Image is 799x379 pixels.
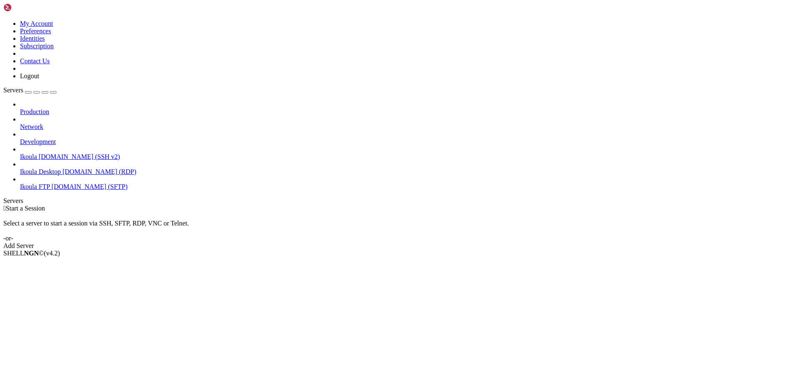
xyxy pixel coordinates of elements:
[20,161,796,176] li: Ikoula Desktop [DOMAIN_NAME] (RDP)
[3,197,796,205] div: Servers
[20,123,43,130] span: Network
[6,205,45,212] span: Start a Session
[3,87,23,94] span: Servers
[3,3,51,12] img: Shellngn
[20,72,39,79] a: Logout
[20,138,796,146] a: Development
[20,138,56,145] span: Development
[20,35,45,42] a: Identities
[20,183,796,191] a: Ikoula FTP [DOMAIN_NAME] (SFTP)
[52,183,128,190] span: [DOMAIN_NAME] (SFTP)
[44,250,60,257] span: 4.2.0
[20,123,796,131] a: Network
[20,168,796,176] a: Ikoula Desktop [DOMAIN_NAME] (RDP)
[3,242,796,250] div: Add Server
[3,212,796,242] div: Select a server to start a session via SSH, SFTP, RDP, VNC or Telnet. -or-
[20,20,53,27] a: My Account
[20,176,796,191] li: Ikoula FTP [DOMAIN_NAME] (SFTP)
[24,250,39,257] b: NGN
[20,116,796,131] li: Network
[20,27,51,35] a: Preferences
[3,87,57,94] a: Servers
[20,57,50,64] a: Contact Us
[62,168,136,175] span: [DOMAIN_NAME] (RDP)
[39,153,120,160] span: [DOMAIN_NAME] (SSH v2)
[20,42,54,50] a: Subscription
[20,101,796,116] li: Production
[20,146,796,161] li: Ikoula [DOMAIN_NAME] (SSH v2)
[3,250,60,257] span: SHELL ©
[20,108,796,116] a: Production
[20,183,50,190] span: Ikoula FTP
[20,108,49,115] span: Production
[20,153,37,160] span: Ikoula
[20,153,796,161] a: Ikoula [DOMAIN_NAME] (SSH v2)
[20,168,61,175] span: Ikoula Desktop
[20,131,796,146] li: Development
[3,205,6,212] span: 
